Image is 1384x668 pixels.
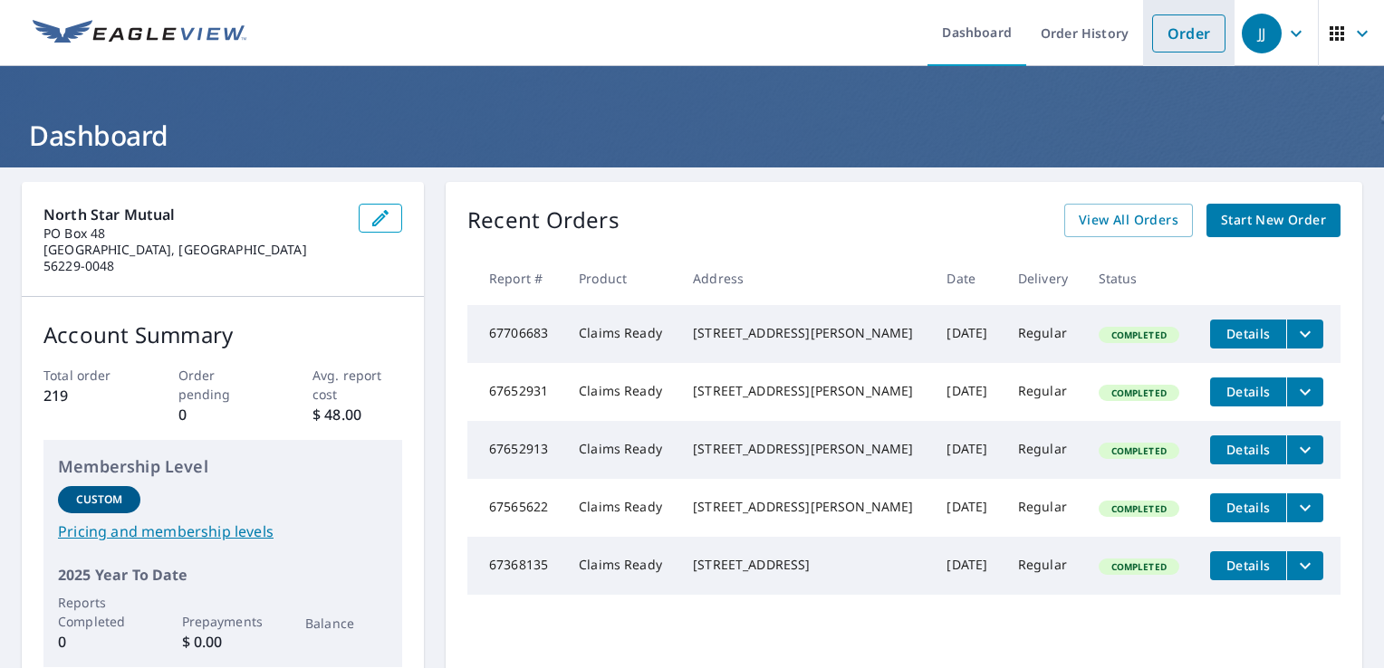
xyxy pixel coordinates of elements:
[1084,252,1197,305] th: Status
[58,520,388,542] a: Pricing and membership levels
[932,421,1003,479] td: [DATE]
[1004,305,1084,363] td: Regular
[932,363,1003,421] td: [DATE]
[1004,363,1084,421] td: Regular
[1064,204,1193,237] a: View All Orders
[1100,560,1177,573] span: Completed
[305,614,388,633] p: Balance
[1286,435,1323,464] button: filesDropdownBtn-67652913
[43,366,133,385] p: Total order
[564,305,678,363] td: Claims Ready
[58,593,140,631] p: Reports Completed
[564,421,678,479] td: Claims Ready
[58,631,140,653] p: 0
[467,305,564,363] td: 67706683
[43,242,344,274] p: [GEOGRAPHIC_DATA], [GEOGRAPHIC_DATA] 56229-0048
[467,252,564,305] th: Report #
[1004,252,1084,305] th: Delivery
[467,479,564,537] td: 67565622
[1210,435,1286,464] button: detailsBtn-67652913
[43,385,133,406] p: 219
[182,612,264,631] p: Prepayments
[1004,537,1084,595] td: Regular
[1286,377,1323,406] button: filesDropdownBtn-67652931
[312,404,402,425] p: $ 48.00
[1221,499,1275,516] span: Details
[932,252,1003,305] th: Date
[1079,209,1178,232] span: View All Orders
[1004,421,1084,479] td: Regular
[1206,204,1341,237] a: Start New Order
[1221,441,1275,458] span: Details
[1210,551,1286,580] button: detailsBtn-67368135
[1221,325,1275,342] span: Details
[1210,320,1286,348] button: detailsBtn-67706683
[932,537,1003,595] td: [DATE]
[1210,377,1286,406] button: detailsBtn-67652931
[467,421,564,479] td: 67652913
[1286,551,1323,580] button: filesDropdownBtn-67368135
[1100,386,1177,399] span: Completed
[467,363,564,421] td: 67652931
[467,204,620,237] p: Recent Orders
[564,537,678,595] td: Claims Ready
[1242,14,1282,53] div: JJ
[1286,320,1323,348] button: filesDropdownBtn-67706683
[1100,502,1177,515] span: Completed
[33,20,246,47] img: EV Logo
[1152,14,1225,52] a: Order
[182,631,264,653] p: $ 0.00
[178,366,268,404] p: Order pending
[43,204,344,225] p: North Star Mutual
[1100,444,1177,457] span: Completed
[564,363,678,421] td: Claims Ready
[43,319,402,351] p: Account Summary
[1221,383,1275,400] span: Details
[178,404,268,425] p: 0
[58,564,388,586] p: 2025 Year To Date
[693,324,918,342] div: [STREET_ADDRESS][PERSON_NAME]
[678,252,932,305] th: Address
[1221,557,1275,574] span: Details
[1100,329,1177,341] span: Completed
[467,537,564,595] td: 67368135
[58,454,388,479] p: Membership Level
[693,556,918,574] div: [STREET_ADDRESS]
[693,382,918,400] div: [STREET_ADDRESS][PERSON_NAME]
[1004,479,1084,537] td: Regular
[1286,493,1323,522] button: filesDropdownBtn-67565622
[564,252,678,305] th: Product
[76,491,123,508] p: Custom
[312,366,402,404] p: Avg. report cost
[43,225,344,242] p: PO Box 48
[932,305,1003,363] td: [DATE]
[1210,493,1286,522] button: detailsBtn-67565622
[22,117,1362,154] h1: Dashboard
[932,479,1003,537] td: [DATE]
[564,479,678,537] td: Claims Ready
[1221,209,1326,232] span: Start New Order
[693,498,918,516] div: [STREET_ADDRESS][PERSON_NAME]
[693,440,918,458] div: [STREET_ADDRESS][PERSON_NAME]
